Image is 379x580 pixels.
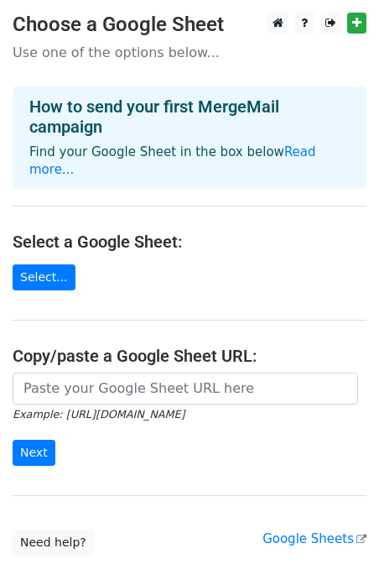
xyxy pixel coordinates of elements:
input: Paste your Google Sheet URL here [13,373,358,405]
p: Use one of the options below... [13,44,366,61]
h4: Select a Google Sheet: [13,232,366,252]
a: Google Sheets [262,531,366,546]
input: Next [13,440,55,466]
a: Read more... [29,144,316,177]
small: Example: [URL][DOMAIN_NAME] [13,408,184,421]
h4: Copy/paste a Google Sheet URL: [13,346,366,366]
a: Need help? [13,530,94,556]
p: Find your Google Sheet in the box below [29,144,350,179]
a: Select... [13,264,75,290]
h4: How to send your first MergeMail campaign [29,97,350,137]
h3: Choose a Google Sheet [13,13,366,37]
